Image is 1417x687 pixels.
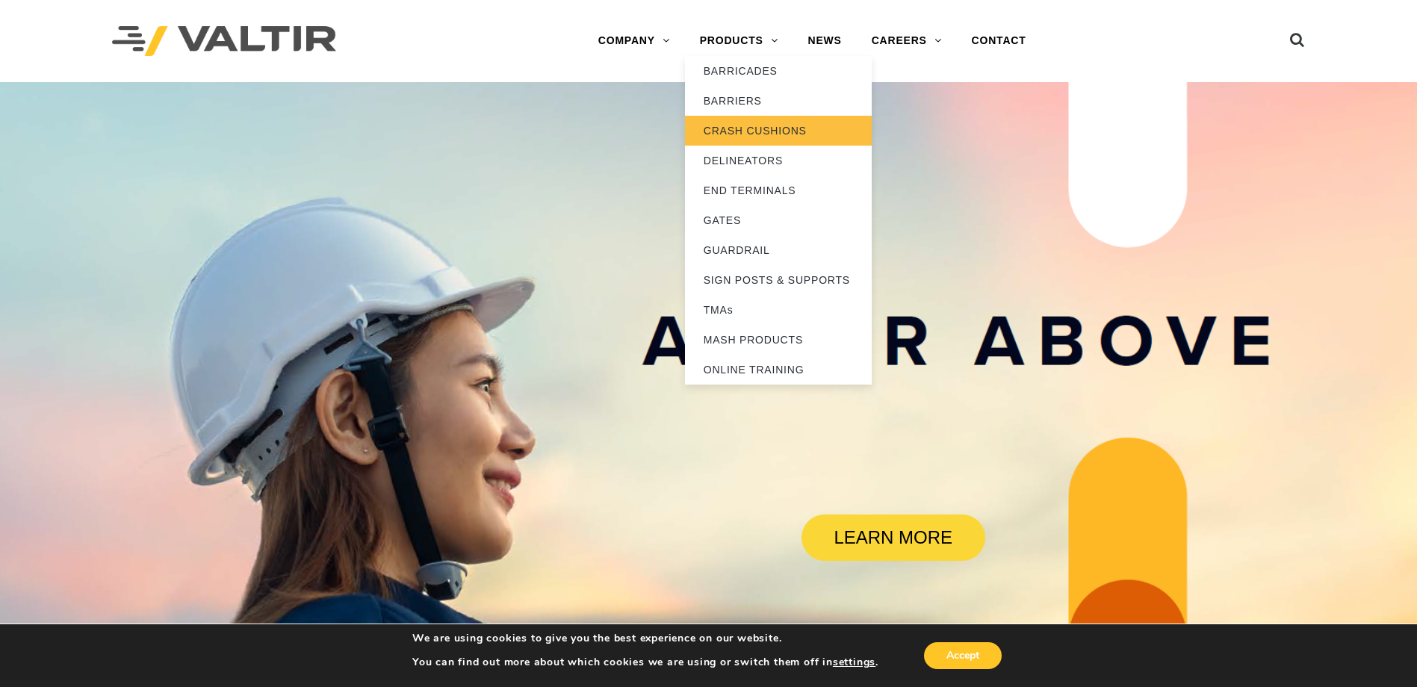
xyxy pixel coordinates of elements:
[685,175,872,205] a: END TERMINALS
[685,56,872,86] a: BARRICADES
[112,26,336,57] img: Valtir
[801,515,986,561] a: LEARN MORE
[685,205,872,235] a: GATES
[685,235,872,265] a: GUARDRAIL
[857,26,957,56] a: CAREERS
[412,656,878,669] p: You can find out more about which cookies we are using or switch them off in .
[685,265,872,295] a: SIGN POSTS & SUPPORTS
[924,642,1002,669] button: Accept
[685,116,872,146] a: CRASH CUSHIONS
[793,26,857,56] a: NEWS
[685,325,872,355] a: MASH PRODUCTS
[412,632,878,645] p: We are using cookies to give you the best experience on our website.
[833,656,875,669] button: settings
[685,355,872,385] a: ONLINE TRAINING
[685,26,793,56] a: PRODUCTS
[685,86,872,116] a: BARRIERS
[583,26,685,56] a: COMPANY
[957,26,1041,56] a: CONTACT
[685,146,872,175] a: DELINEATORS
[685,295,872,325] a: TMAs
